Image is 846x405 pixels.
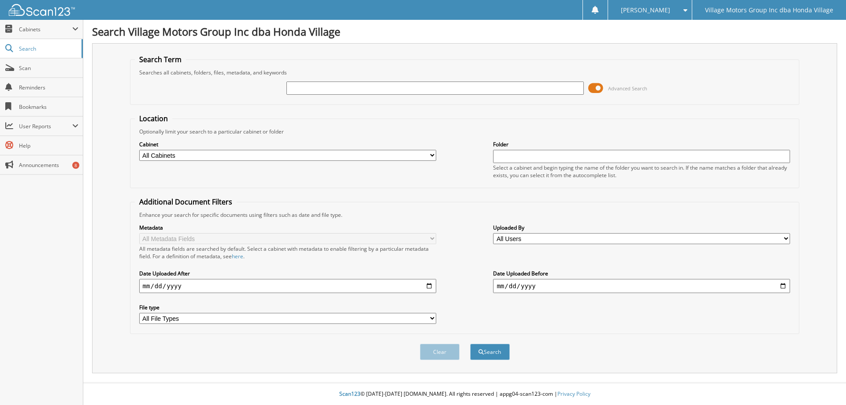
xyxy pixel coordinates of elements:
label: Date Uploaded After [139,270,436,277]
div: Enhance your search for specific documents using filters such as date and file type. [135,211,795,219]
span: Bookmarks [19,103,78,111]
a: here [232,253,243,260]
span: Reminders [19,84,78,91]
span: Scan123 [339,390,360,398]
input: end [493,279,790,293]
a: Privacy Policy [557,390,590,398]
span: Scan [19,64,78,72]
div: Searches all cabinets, folders, files, metadata, and keywords [135,69,795,76]
span: Village Motors Group Inc dba Honda Village [705,7,833,13]
legend: Location [135,114,172,123]
span: User Reports [19,123,72,130]
label: Date Uploaded Before [493,270,790,277]
label: Folder [493,141,790,148]
label: Metadata [139,224,436,231]
span: Help [19,142,78,149]
button: Search [470,344,510,360]
span: Search [19,45,77,52]
span: Announcements [19,161,78,169]
span: [PERSON_NAME] [621,7,670,13]
legend: Additional Document Filters [135,197,237,207]
span: Cabinets [19,26,72,33]
div: All metadata fields are searched by default. Select a cabinet with metadata to enable filtering b... [139,245,436,260]
button: Clear [420,344,460,360]
label: File type [139,304,436,311]
h1: Search Village Motors Group Inc dba Honda Village [92,24,837,39]
input: start [139,279,436,293]
div: © [DATE]-[DATE] [DOMAIN_NAME]. All rights reserved | appg04-scan123-com | [83,383,846,405]
label: Cabinet [139,141,436,148]
legend: Search Term [135,55,186,64]
div: Optionally limit your search to a particular cabinet or folder [135,128,795,135]
img: scan123-logo-white.svg [9,4,75,16]
label: Uploaded By [493,224,790,231]
span: Advanced Search [608,85,647,92]
div: 8 [72,162,79,169]
div: Select a cabinet and begin typing the name of the folder you want to search in. If the name match... [493,164,790,179]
